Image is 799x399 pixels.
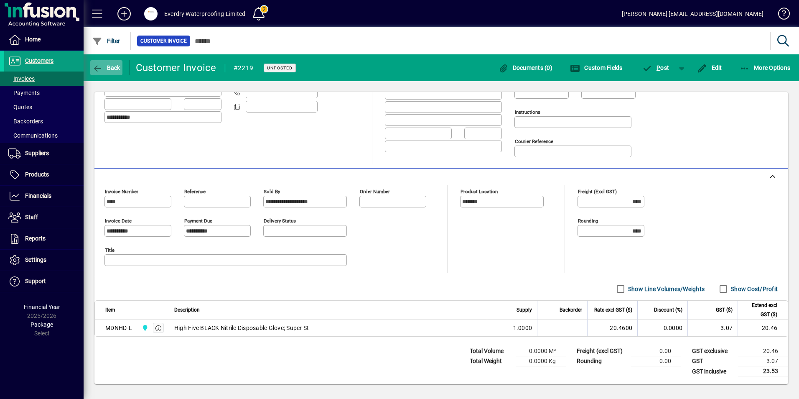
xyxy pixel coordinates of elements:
mat-label: Delivery status [264,218,296,224]
app-page-header-button: Back [84,60,130,75]
span: Package [31,321,53,328]
span: Settings [25,256,46,263]
div: Everdry Waterproofing Limited [164,7,245,20]
td: Total Volume [466,346,516,356]
span: Custom Fields [570,64,623,71]
span: Suppliers [25,150,49,156]
span: Supply [517,305,532,315]
div: Customer Invoice [136,61,216,74]
a: Communications [4,128,84,143]
span: ost [642,64,669,71]
span: Financials [25,192,51,199]
span: Financial Year [24,304,60,310]
mat-label: Freight (excl GST) [578,189,617,194]
td: Rounding [573,356,631,366]
button: Add [111,6,137,21]
mat-label: Instructions [515,109,540,115]
span: Payments [8,90,40,96]
span: GST ($) [716,305,733,315]
a: Payments [4,86,84,100]
span: Description [174,305,200,315]
td: GST exclusive [688,346,738,356]
button: Filter [90,33,122,49]
span: Unposted [267,65,293,71]
span: More Options [740,64,791,71]
span: 1.0000 [513,324,532,332]
td: 3.07 [687,320,738,336]
div: MDNHD-L [105,324,132,332]
button: Edit [695,60,724,75]
td: 0.00 [631,356,681,366]
span: Filter [92,38,120,44]
mat-label: Title [105,247,115,253]
mat-label: Reference [184,189,206,194]
div: [PERSON_NAME] [EMAIL_ADDRESS][DOMAIN_NAME] [622,7,763,20]
button: Back [90,60,122,75]
span: Edit [697,64,722,71]
td: 0.0000 Kg [516,356,566,366]
span: Item [105,305,115,315]
span: Invoices [8,75,35,82]
span: Support [25,278,46,284]
mat-label: Order number [360,189,390,194]
mat-label: Courier Reference [515,138,553,144]
a: Home [4,29,84,50]
mat-label: Product location [461,189,498,194]
span: Customer Invoice [140,37,187,45]
a: Suppliers [4,143,84,164]
td: GST inclusive [688,366,738,377]
span: Reports [25,235,46,242]
td: 0.0000 M³ [516,346,566,356]
label: Show Line Volumes/Weights [626,285,705,293]
a: Quotes [4,100,84,114]
a: Financials [4,186,84,207]
td: GST [688,356,738,366]
span: Discount (%) [654,305,682,315]
label: Show Cost/Profit [729,285,778,293]
td: Total Weight [466,356,516,366]
a: Products [4,164,84,185]
td: 0.00 [631,346,681,356]
span: Backorders [8,118,43,125]
mat-label: Sold by [264,189,280,194]
a: Reports [4,228,84,249]
div: #2219 [234,61,253,75]
button: Profile [137,6,164,21]
mat-label: Invoice date [105,218,132,224]
mat-label: Invoice number [105,189,138,194]
td: Freight (excl GST) [573,346,631,356]
td: 23.53 [738,366,788,377]
td: 0.0000 [637,320,687,336]
td: 20.46 [738,320,788,336]
a: Knowledge Base [772,2,789,29]
a: Settings [4,250,84,271]
span: Products [25,171,49,178]
button: Custom Fields [568,60,625,75]
button: More Options [738,60,793,75]
td: 20.46 [738,346,788,356]
span: Back [92,64,120,71]
span: Communications [8,132,58,139]
button: Documents (0) [496,60,555,75]
span: Rate excl GST ($) [594,305,632,315]
a: Invoices [4,72,84,86]
span: Quotes [8,104,32,110]
span: Backorder [560,305,582,315]
span: Central [140,323,149,332]
td: 3.07 [738,356,788,366]
span: High Five BLACK Nitrile Disposable Glove; Super St [174,324,309,332]
button: Post [638,60,674,75]
span: Documents (0) [498,64,552,71]
mat-label: Rounding [578,218,598,224]
div: 20.4600 [593,324,632,332]
a: Backorders [4,114,84,128]
span: Staff [25,214,38,220]
span: Home [25,36,41,43]
span: Extend excl GST ($) [743,301,777,319]
a: Staff [4,207,84,228]
a: Support [4,271,84,292]
span: P [657,64,660,71]
span: Customers [25,57,53,64]
mat-label: Payment due [184,218,212,224]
